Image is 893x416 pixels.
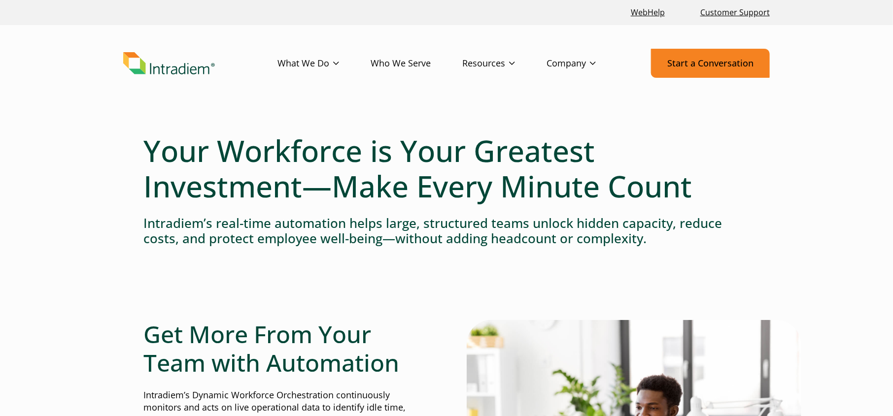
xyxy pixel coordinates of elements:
[547,49,627,78] a: Company
[143,320,426,377] h2: Get More From Your Team with Automation
[277,49,371,78] a: What We Do
[143,216,750,246] h4: Intradiem’s real-time automation helps large, structured teams unlock hidden capacity, reduce cos...
[143,133,750,204] h1: Your Workforce is Your Greatest Investment—Make Every Minute Count
[651,49,770,78] a: Start a Conversation
[123,52,215,75] img: Intradiem
[696,2,774,23] a: Customer Support
[627,2,669,23] a: Link opens in a new window
[123,52,277,75] a: Link to homepage of Intradiem
[462,49,547,78] a: Resources
[371,49,462,78] a: Who We Serve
